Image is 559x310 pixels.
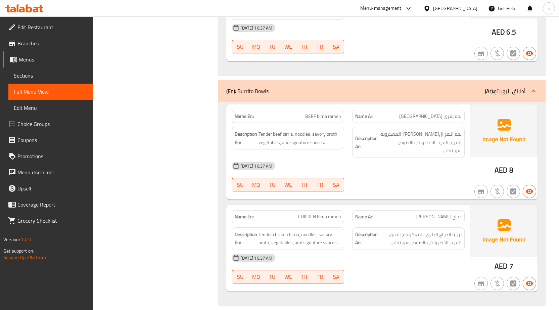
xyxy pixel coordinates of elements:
button: SU [232,270,248,283]
span: Get support on: [3,247,34,255]
span: 7 [509,260,513,273]
strong: Name Ar: [355,113,373,120]
span: Coverage Report [17,201,88,209]
span: [DATE] 10:37 AM [238,163,275,169]
span: بريريا الدجاج الطري، المعكرونة، المرق اللذيذ، الخضروات، والصوص سيجنتشر. [379,230,462,247]
span: Grocery Checklist [17,217,88,225]
button: Purchased item [491,277,504,290]
button: SA [328,270,344,283]
button: Not branch specific item [474,185,488,198]
span: دجاج [PERSON_NAME] [416,213,462,220]
button: Available [523,47,536,60]
span: لحم البقر الطري بيريا، المعكرونة، المرق اللذيذ، الخضروات، والصوص سيجنتشر. [379,130,462,155]
span: FR [315,180,326,190]
button: Available [523,277,536,290]
span: TU [267,272,278,282]
span: Upsell [17,184,88,192]
p: أطباق البوريتو [485,87,525,95]
div: (En): Burrito Bowls(Ar):أطباق البوريتو [218,80,546,102]
button: Available [523,185,536,198]
span: Full Menu View [14,88,88,96]
span: 1.0.0 [21,235,31,244]
span: TH [299,180,310,190]
button: MO [248,40,264,53]
span: SU [235,272,245,282]
span: Coupons [17,136,88,144]
a: Sections [8,68,93,84]
button: WE [280,40,296,53]
a: Coverage Report [3,196,93,213]
button: MO [248,270,264,283]
strong: Description En: [235,130,257,146]
button: Not has choices [507,185,520,198]
strong: Name Ar: [355,213,373,220]
span: TU [267,42,278,52]
a: Choice Groups [3,116,93,132]
span: FR [315,42,326,52]
span: TH [299,42,310,52]
span: BEEF birria ramen [305,113,341,120]
button: TH [296,178,312,191]
span: Promotions [17,152,88,160]
span: TH [299,272,310,282]
span: WE [283,42,293,52]
button: Purchased item [491,185,504,198]
strong: Name En: [235,213,254,220]
button: TU [264,178,280,191]
span: 6.5 [506,26,516,39]
button: Not has choices [507,277,520,290]
button: MO [248,178,264,191]
button: FR [312,270,328,283]
span: [DATE] 10:37 AM [238,25,275,31]
span: SU [235,42,245,52]
span: MO [251,272,262,282]
a: Full Menu View [8,84,93,100]
a: Coupons [3,132,93,148]
span: WE [283,180,293,190]
strong: Description Ar: [355,134,378,151]
span: TU [267,180,278,190]
strong: Name En: [235,113,254,120]
span: k [548,5,550,12]
a: Edit Restaurant [3,19,93,35]
span: 8 [509,164,513,177]
img: Ae5nvW7+0k+MAAAAAElFTkSuQmCC [470,205,538,257]
button: WE [280,270,296,283]
span: Sections [14,72,88,80]
span: MO [251,180,262,190]
span: Tender beef birria, noodles, savory broth, vegetables, and signature sauces. [259,130,341,146]
button: SU [232,40,248,53]
a: Support.OpsPlatform [3,253,46,262]
span: FR [315,272,326,282]
b: (Ar): [485,86,494,96]
span: [DATE] 10:37 AM [238,255,275,261]
span: Edit Restaurant [17,23,88,31]
span: Menus [19,55,88,63]
strong: Description Ar: [355,230,378,247]
a: Edit Menu [8,100,93,116]
button: TU [264,270,280,283]
button: Purchased item [491,47,504,60]
span: SA [331,42,341,52]
a: Branches [3,35,93,51]
img: Ae5nvW7+0k+MAAAAAElFTkSuQmCC [470,104,538,157]
a: Upsell [3,180,93,196]
span: لحم بقرى [GEOGRAPHIC_DATA] [399,113,462,120]
button: TH [296,40,312,53]
button: SU [232,178,248,191]
button: TU [264,40,280,53]
span: Edit Menu [14,104,88,112]
div: [GEOGRAPHIC_DATA] [433,5,477,12]
span: AED [495,164,508,177]
span: Branches [17,39,88,47]
a: Promotions [3,148,93,164]
button: TH [296,270,312,283]
span: SU [235,180,245,190]
a: Grocery Checklist [3,213,93,229]
span: CHICKEN birria ramen [298,213,341,220]
button: FR [312,40,328,53]
span: Tender chicken birria, noodles, savory broth, vegetables, and signature sauces. [259,230,341,247]
a: Menu disclaimer [3,164,93,180]
button: SA [328,40,344,53]
span: SA [331,272,341,282]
